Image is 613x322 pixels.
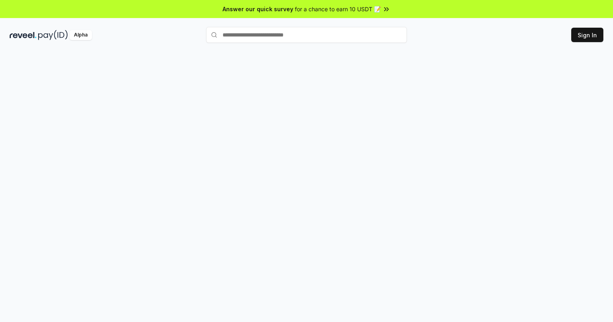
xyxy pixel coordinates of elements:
span: Answer our quick survey [223,5,293,13]
img: reveel_dark [10,30,37,40]
button: Sign In [571,28,603,42]
div: Alpha [69,30,92,40]
img: pay_id [38,30,68,40]
span: for a chance to earn 10 USDT 📝 [295,5,381,13]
